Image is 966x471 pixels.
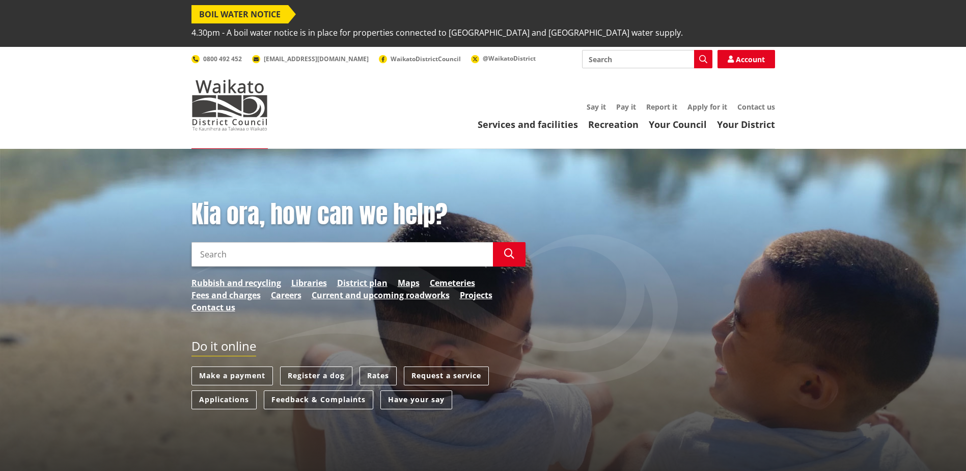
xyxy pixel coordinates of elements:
[483,54,536,63] span: @WaikatoDistrict
[191,390,257,409] a: Applications
[360,367,397,385] a: Rates
[582,50,712,68] input: Search input
[312,289,450,301] a: Current and upcoming roadworks
[404,367,489,385] a: Request a service
[588,118,639,130] a: Recreation
[191,23,683,42] span: 4.30pm - A boil water notice is in place for properties connected to [GEOGRAPHIC_DATA] and [GEOGR...
[687,102,727,112] a: Apply for it
[191,339,256,357] h2: Do it online
[191,5,288,23] span: BOIL WATER NOTICE
[191,277,281,289] a: Rubbish and recycling
[252,55,369,63] a: [EMAIL_ADDRESS][DOMAIN_NAME]
[264,390,373,409] a: Feedback & Complaints
[717,50,775,68] a: Account
[191,301,235,313] a: Contact us
[191,367,273,385] a: Make a payment
[737,102,775,112] a: Contact us
[379,55,461,63] a: WaikatoDistrictCouncil
[430,277,475,289] a: Cemeteries
[646,102,677,112] a: Report it
[280,367,352,385] a: Register a dog
[337,277,388,289] a: District plan
[380,390,452,409] a: Have your say
[191,289,261,301] a: Fees and charges
[478,118,578,130] a: Services and facilities
[616,102,636,112] a: Pay it
[649,118,707,130] a: Your Council
[460,289,492,301] a: Projects
[203,55,242,63] span: 0800 492 452
[587,102,606,112] a: Say it
[191,80,268,130] img: Waikato District Council - Te Kaunihera aa Takiwaa o Waikato
[191,242,493,267] input: Search input
[471,54,536,63] a: @WaikatoDistrict
[717,118,775,130] a: Your District
[271,289,301,301] a: Careers
[398,277,420,289] a: Maps
[191,55,242,63] a: 0800 492 452
[291,277,327,289] a: Libraries
[191,200,526,229] h1: Kia ora, how can we help?
[264,55,369,63] span: [EMAIL_ADDRESS][DOMAIN_NAME]
[391,55,461,63] span: WaikatoDistrictCouncil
